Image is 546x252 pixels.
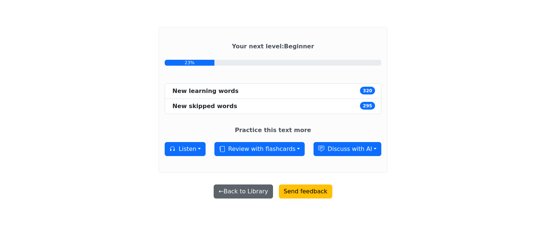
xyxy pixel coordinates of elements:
[214,184,273,199] button: ←Back to Library
[172,87,239,96] div: New learning words
[172,102,237,111] div: New skipped words
[314,142,381,156] button: Discuss with AI
[165,142,206,156] button: Listen
[360,102,375,109] span: 295
[211,185,276,192] a: ←Back to Library
[214,142,305,156] button: Review with flashcards
[165,60,381,66] a: 23%
[360,87,375,94] span: 320
[235,127,311,134] strong: Practice this text more
[279,184,332,199] button: Send feedback
[232,43,314,50] strong: Your next level : Beginner
[165,60,214,66] div: 23%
